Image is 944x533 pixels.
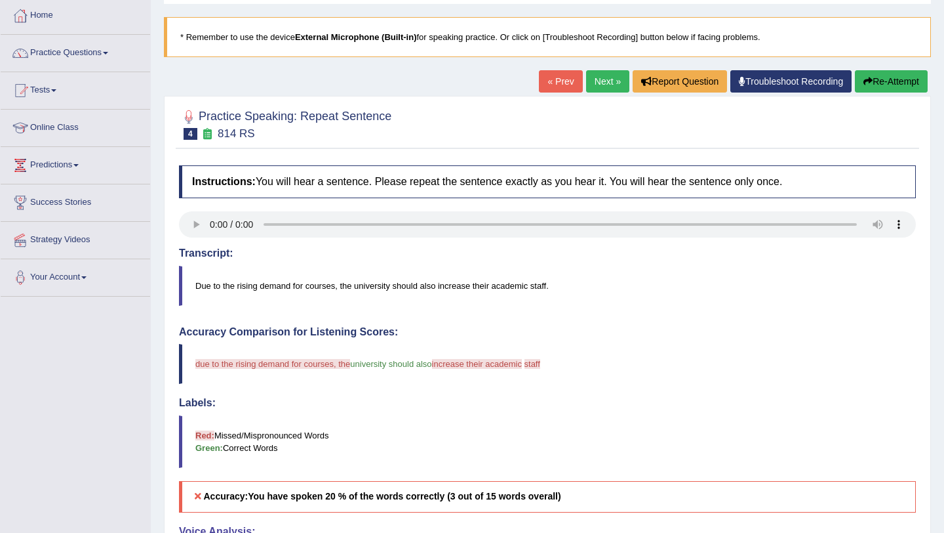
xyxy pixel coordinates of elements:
[179,416,916,468] blockquote: Missed/Mispronounced Words Correct Words
[179,165,916,198] h4: You will hear a sentence. Please repeat the sentence exactly as you hear it. You will hear the se...
[179,326,916,338] h4: Accuracy Comparison for Listening Scores:
[1,259,150,292] a: Your Account
[1,184,150,217] a: Success Stories
[195,431,214,440] b: Red:
[295,32,417,42] b: External Microphone (Built-in)
[195,359,350,369] span: due to the rising demand for courses, the
[218,127,255,140] small: 814 RS
[524,359,540,369] span: staff
[730,70,852,93] a: Troubleshoot Recording
[855,70,928,93] button: Re-Attempt
[201,128,214,140] small: Exam occurring question
[179,247,916,259] h4: Transcript:
[1,35,150,68] a: Practice Questions
[1,147,150,180] a: Predictions
[248,491,560,501] b: You have spoken 20 % of the words correctly (3 out of 15 words overall)
[179,397,916,409] h4: Labels:
[432,359,522,369] span: increase their academic
[1,222,150,255] a: Strategy Videos
[1,110,150,142] a: Online Class
[192,176,256,187] b: Instructions:
[350,359,431,369] span: university should also
[586,70,629,93] a: Next »
[1,72,150,105] a: Tests
[633,70,727,93] button: Report Question
[539,70,582,93] a: « Prev
[195,443,223,453] b: Green:
[179,266,916,306] blockquote: Due to the rising demand for courses, the university should also increase their academic staff.
[164,17,931,57] blockquote: * Remember to use the device for speaking practice. Or click on [Troubleshoot Recording] button b...
[184,128,197,140] span: 4
[179,107,391,140] h2: Practice Speaking: Repeat Sentence
[179,481,916,512] h5: Accuracy:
